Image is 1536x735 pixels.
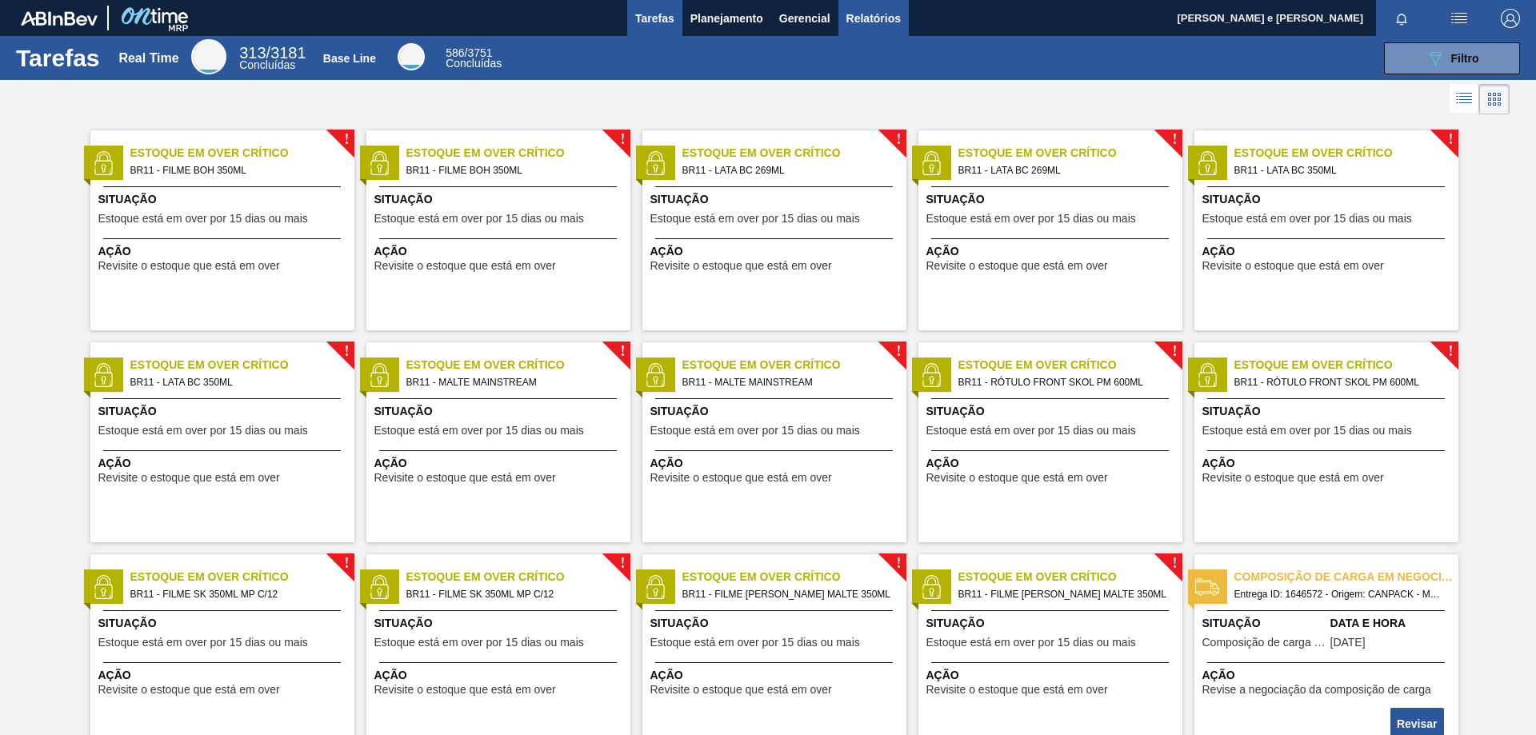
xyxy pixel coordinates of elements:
span: Estoque está em over por 15 dias ou mais [98,425,308,437]
span: BR11 - FILME SK 350ML MP C/12 [406,585,618,603]
span: Estoque está em over por 15 dias ou mais [374,425,584,437]
span: Ação [926,455,1178,472]
span: Situação [98,403,350,420]
img: status [367,363,391,387]
span: Ação [926,243,1178,260]
span: Estoque está em over por 15 dias ou mais [1202,213,1412,225]
span: Entrega ID: 1646572 - Origem: CANPACK - MARACANAÚ (CE) - Destino: BR11 [1234,585,1446,603]
span: Ação [650,243,902,260]
span: Revisite o estoque que está em over [926,684,1108,696]
span: Estoque em Over Crítico [958,569,1182,585]
img: status [1195,363,1219,387]
span: Tarefas [635,9,674,28]
span: Situação [650,191,902,208]
span: Situação [98,191,350,208]
span: ! [344,134,349,146]
span: Ação [98,243,350,260]
span: Revisite o estoque que está em over [98,260,280,272]
div: Visão em Lista [1450,84,1479,114]
span: Estoque em Over Crítico [406,357,630,373]
span: ! [344,346,349,358]
span: Revisite o estoque que está em over [926,260,1108,272]
span: Situação [926,403,1178,420]
span: Estoque em Over Crítico [406,569,630,585]
img: status [919,575,943,599]
span: Estoque está em over por 15 dias ou mais [1202,425,1412,437]
span: Ação [374,667,626,684]
img: status [91,151,115,175]
span: Planejamento [690,9,763,28]
span: ! [896,346,901,358]
span: Situação [926,615,1178,632]
span: ! [1448,134,1453,146]
span: Ação [374,455,626,472]
span: Estoque está em over por 15 dias ou mais [926,637,1136,649]
span: BR11 - FILME BOH 350ML [130,162,342,179]
img: status [643,363,667,387]
span: Estoque está em over por 15 dias ou mais [374,213,584,225]
span: Estoque em Over Crítico [1234,357,1458,373]
img: status [91,575,115,599]
span: / 3751 [446,46,492,59]
span: 313 [239,44,266,62]
span: Ação [1202,243,1454,260]
span: Ação [926,667,1178,684]
img: status [91,363,115,387]
span: Estoque em Over Crítico [130,145,354,162]
span: Concluídas [239,58,295,71]
div: Real Time [118,51,178,66]
span: Revisite o estoque que está em over [650,684,832,696]
span: Filtro [1451,52,1479,65]
span: Situação [926,191,1178,208]
span: BR11 - LATA BC 350ML [130,373,342,391]
img: status [367,575,391,599]
span: Ação [1202,667,1454,684]
div: Base Line [446,48,502,69]
span: Estoque em Over Crítico [682,357,906,373]
span: Revisite o estoque que está em over [1202,260,1384,272]
img: status [643,151,667,175]
div: Real Time [239,46,306,70]
div: Visão em Cards [1479,84,1510,114]
span: Situação [1202,403,1454,420]
span: Ação [98,667,350,684]
span: Estoque em Over Crítico [1234,145,1458,162]
span: Estoque está em over por 15 dias ou mais [98,637,308,649]
span: ! [1172,346,1177,358]
span: BR11 - MALTE MAINSTREAM [406,373,618,391]
button: Filtro [1384,42,1520,74]
img: status [1195,151,1219,175]
span: Revisite o estoque que está em over [98,472,280,484]
span: Estoque está em over por 15 dias ou mais [650,213,860,225]
img: status [1195,575,1219,599]
span: Ação [1202,455,1454,472]
span: BR11 - LATA BC 269ML [682,162,894,179]
h1: Tarefas [16,49,100,67]
span: Estoque em Over Crítico [130,569,354,585]
span: Situação [374,191,626,208]
span: Data e Hora [1330,615,1454,632]
span: Estoque em Over Crítico [682,569,906,585]
span: Composição de carga em negociação [1202,637,1326,649]
span: Ação [98,455,350,472]
span: Situação [374,403,626,420]
span: BR11 - FILME SK PURO MALTE 350ML [958,585,1170,603]
span: BR11 - LATA BC 350ML [1234,162,1446,179]
span: Relatórios [846,9,901,28]
span: BR11 - FILME SK 350ML MP C/12 [130,585,342,603]
span: BR11 - RÓTULO FRONT SKOL PM 600ML [1234,373,1446,391]
span: / 3181 [239,44,306,62]
span: Revise a negociação da composição de carga [1202,684,1431,696]
span: Composição de carga em negociação [1234,569,1458,585]
span: Situação [1202,191,1454,208]
img: status [919,151,943,175]
span: Estoque está em over por 15 dias ou mais [926,213,1136,225]
span: Ação [650,455,902,472]
img: status [643,575,667,599]
span: ! [1172,557,1177,569]
span: Concluídas [446,57,502,70]
img: userActions [1450,9,1469,28]
span: Revisite o estoque que está em over [650,260,832,272]
div: Base Line [323,52,376,65]
span: BR11 - FILME SK PURO MALTE 350ML [682,585,894,603]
